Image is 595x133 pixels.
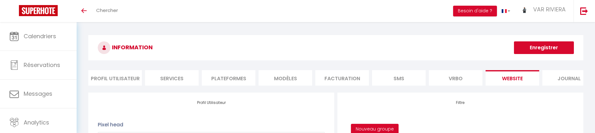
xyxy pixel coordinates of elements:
[24,61,60,69] span: Réservations
[347,100,574,105] h4: Filtre
[514,41,574,54] button: Enregistrer
[19,5,58,16] img: Super Booking
[453,6,497,16] button: Besoin d'aide ?
[98,100,325,105] h4: Profil Utilisateur
[259,70,312,86] li: MODÈLES
[145,70,199,86] li: Services
[96,7,118,14] span: Chercher
[520,6,529,13] img: ...
[88,70,142,86] li: Profil Utilisateur
[429,70,482,86] li: Vrbo
[24,118,49,126] span: Analytics
[202,70,255,86] li: Plateformes
[24,32,56,40] span: Calendriers
[533,5,566,13] span: VAR RIVIERA
[486,70,539,86] li: website
[88,35,583,60] h3: INFORMATION
[315,70,369,86] li: Facturation
[24,90,52,98] span: Messages
[98,121,325,129] p: Pixel head
[580,7,588,15] img: logout
[372,70,426,86] li: SMS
